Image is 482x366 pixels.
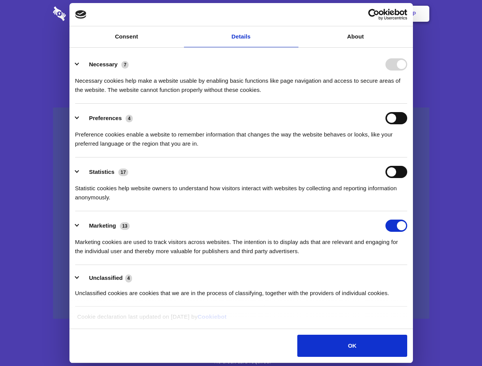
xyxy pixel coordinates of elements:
a: Wistia video thumbnail [53,108,429,319]
button: Necessary (7) [75,58,134,71]
a: About [298,26,413,47]
button: Marketing (13) [75,220,135,232]
a: Cookiebot [198,313,227,320]
a: Usercentrics Cookiebot - opens in a new window [340,9,407,20]
a: Details [184,26,298,47]
img: logo [75,10,87,19]
a: Login [346,2,379,26]
div: Cookie declaration last updated on [DATE] by [71,312,411,327]
button: Unclassified (4) [75,273,137,283]
a: Contact [310,2,345,26]
img: logo-wordmark-white-trans-d4663122ce5f474addd5e946df7df03e33cb6a1c49d2221995e7729f52c070b2.svg [53,6,118,21]
button: OK [297,335,407,357]
div: Preference cookies enable a website to remember information that changes the way the website beha... [75,124,407,148]
a: Consent [69,26,184,47]
h1: Eliminate Slack Data Loss. [53,34,429,62]
label: Statistics [89,169,114,175]
span: 4 [125,274,132,282]
span: 7 [121,61,129,69]
a: Pricing [224,2,257,26]
button: Preferences (4) [75,112,138,124]
div: Marketing cookies are used to track visitors across websites. The intention is to display ads tha... [75,232,407,256]
span: 17 [118,169,128,176]
button: Statistics (17) [75,166,133,178]
div: Statistic cookies help website owners to understand how visitors interact with websites by collec... [75,178,407,202]
iframe: Drift Widget Chat Controller [444,328,473,357]
div: Unclassified cookies are cookies that we are in the process of classifying, together with the pro... [75,283,407,298]
h4: Auto-redaction of sensitive data, encrypted data sharing and self-destructing private chats. Shar... [53,69,429,95]
label: Preferences [89,115,122,121]
span: 13 [120,222,130,230]
div: Necessary cookies help make a website usable by enabling basic functions like page navigation and... [75,71,407,95]
span: 4 [126,115,133,122]
label: Marketing [89,222,116,229]
label: Necessary [89,61,118,67]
